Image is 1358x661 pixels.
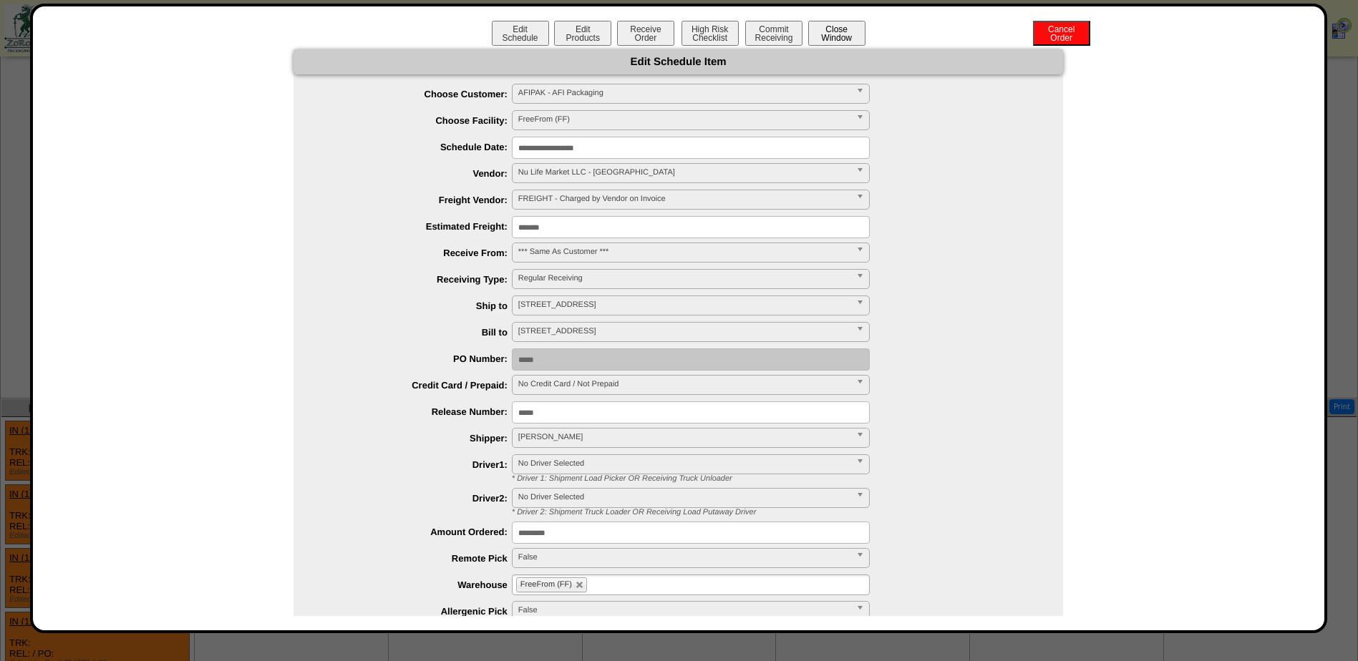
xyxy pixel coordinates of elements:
button: CancelOrder [1033,21,1090,46]
label: Remote Pick [322,553,512,564]
div: * Driver 2: Shipment Truck Loader OR Receiving Load Putaway Driver [501,508,1063,516]
a: CloseWindow [807,32,867,43]
label: Shipper: [322,433,512,444]
label: Allergenic Pick [322,606,512,617]
label: Ship to [322,300,512,311]
label: Estimated Freight: [322,221,512,232]
label: Receiving Type: [322,274,512,285]
label: Warehouse [322,579,512,590]
label: Choose Customer: [322,89,512,99]
span: [STREET_ADDRESS] [518,323,850,340]
span: Nu Life Market LLC - [GEOGRAPHIC_DATA] [518,164,850,181]
span: No Driver Selected [518,489,850,506]
span: No Driver Selected [518,455,850,472]
span: [STREET_ADDRESS] [518,296,850,313]
span: Regular Receiving [518,270,850,287]
label: Choose Facility: [322,115,512,126]
button: ReceiveOrder [617,21,674,46]
span: FreeFrom (FF) [518,111,850,128]
label: Schedule Date: [322,142,512,152]
span: AFIPAK - AFI Packaging [518,84,850,102]
label: Receive From: [322,248,512,258]
button: CommitReceiving [745,21,802,46]
label: PO Number: [322,353,512,364]
span: No Credit Card / Not Prepaid [518,376,850,393]
a: High RiskChecklist [680,33,742,43]
div: * Driver 1: Shipment Load Picker OR Receiving Truck Unloader [501,474,1063,483]
div: Edit Schedule Item [294,49,1063,74]
label: Bill to [322,327,512,338]
label: Driver1: [322,459,512,470]
button: CloseWindow [808,21,865,46]
span: FreeFrom (FF) [520,580,572,589]
label: Amount Ordered: [322,527,512,537]
span: FREIGHT - Charged by Vendor on Invoice [518,190,850,207]
span: [PERSON_NAME] [518,429,850,446]
label: Vendor: [322,168,512,179]
button: EditProducts [554,21,611,46]
button: High RiskChecklist [682,21,739,46]
label: Driver2: [322,493,512,504]
label: Freight Vendor: [322,195,512,205]
span: False [518,549,850,566]
label: Credit Card / Prepaid: [322,380,512,391]
span: False [518,602,850,619]
button: EditSchedule [492,21,549,46]
label: Release Number: [322,406,512,417]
